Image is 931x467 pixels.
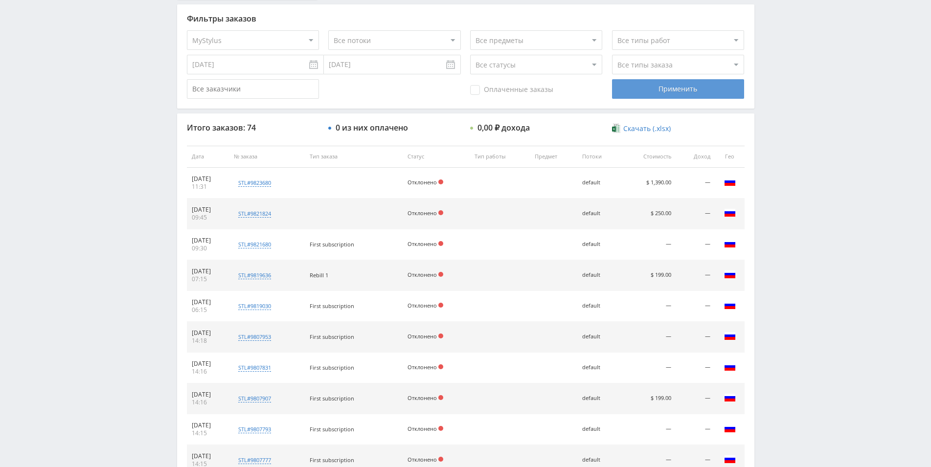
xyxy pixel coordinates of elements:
td: — [676,383,715,414]
input: Use the arrow keys to pick a date [187,55,324,74]
div: [DATE] [192,452,225,460]
div: [DATE] [192,329,225,337]
span: Отклонено [408,302,437,309]
td: — [676,414,715,445]
span: Скачать (.xlsx) [623,125,671,133]
span: First subscription [310,395,354,402]
th: № заказа [229,146,305,168]
div: [DATE] [192,175,225,183]
span: First subscription [310,241,354,248]
span: Отклонен [438,426,443,431]
div: [DATE] [192,267,225,275]
div: 11:31 [192,183,225,191]
div: 09:45 [192,214,225,222]
span: First subscription [310,302,354,310]
span: Отклонено [408,271,437,278]
span: Отклонено [408,333,437,340]
span: Отклонен [438,364,443,369]
td: — [676,353,715,383]
th: Гео [715,146,745,168]
th: Тип работы [470,146,529,168]
div: [DATE] [192,391,225,399]
div: [DATE] [192,422,225,429]
img: rus.png [724,299,736,311]
div: stl#9807953 [238,333,271,341]
img: xlsx [612,123,620,133]
th: Предмет [530,146,577,168]
div: default [582,272,615,278]
td: $ 199.00 [620,260,676,291]
div: Применить [612,79,744,99]
span: Отклонен [438,179,443,184]
div: default [582,179,615,186]
th: Стоимость [620,146,676,168]
div: 09:30 [192,245,225,252]
th: Доход [676,146,715,168]
div: Итого заказов: 74 [187,123,319,132]
td: — [620,291,676,322]
div: stl#9807777 [238,456,271,464]
span: Отклонено [408,240,437,247]
span: Отклонено [408,394,437,401]
span: Отклонено [408,178,437,186]
div: 14:15 [192,429,225,437]
th: Статус [403,146,470,168]
span: First subscription [310,425,354,433]
td: $ 250.00 [620,199,676,229]
div: [DATE] [192,298,225,306]
a: Скачать (.xlsx) [612,124,671,133]
div: stl#9821824 [238,210,271,218]
div: 0,00 ₽ дохода [477,123,530,132]
div: default [582,426,615,432]
td: $ 1,390.00 [620,168,676,199]
span: Отклонено [408,425,437,432]
span: Rebill 1 [310,271,328,279]
div: default [582,210,615,217]
span: Отклонен [438,334,443,338]
span: First subscription [310,364,354,371]
img: rus.png [724,392,736,403]
span: Отклонен [438,457,443,462]
div: default [582,334,615,340]
td: — [620,322,676,353]
img: rus.png [724,176,736,188]
img: rus.png [724,238,736,249]
th: Потоки [577,146,620,168]
span: Отклонен [438,395,443,400]
div: 14:16 [192,399,225,406]
td: — [676,322,715,353]
div: stl#9821680 [238,241,271,248]
span: Отклонено [408,209,437,217]
div: stl#9823680 [238,179,271,187]
td: — [676,199,715,229]
div: [DATE] [192,360,225,368]
span: Отклонен [438,241,443,246]
div: 0 из них оплачено [336,123,408,132]
td: — [676,229,715,260]
span: Оплаченные заказы [470,85,553,95]
img: rus.png [724,330,736,342]
td: — [620,229,676,260]
td: — [676,168,715,199]
td: — [676,260,715,291]
div: [DATE] [192,237,225,245]
img: rus.png [724,207,736,219]
span: Отклонено [408,456,437,463]
div: default [582,457,615,463]
div: default [582,241,615,247]
div: stl#9819636 [238,271,271,279]
th: Тип заказа [305,146,403,168]
div: 07:15 [192,275,225,283]
img: rus.png [724,268,736,280]
div: default [582,395,615,401]
span: Отклонен [438,303,443,308]
img: rus.png [724,423,736,434]
span: First subscription [310,456,354,464]
div: 06:15 [192,306,225,314]
div: stl#9819030 [238,302,271,310]
td: — [676,291,715,322]
div: 14:16 [192,368,225,376]
div: Фильтры заказов [187,14,745,23]
div: default [582,364,615,371]
th: Дата [187,146,229,168]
